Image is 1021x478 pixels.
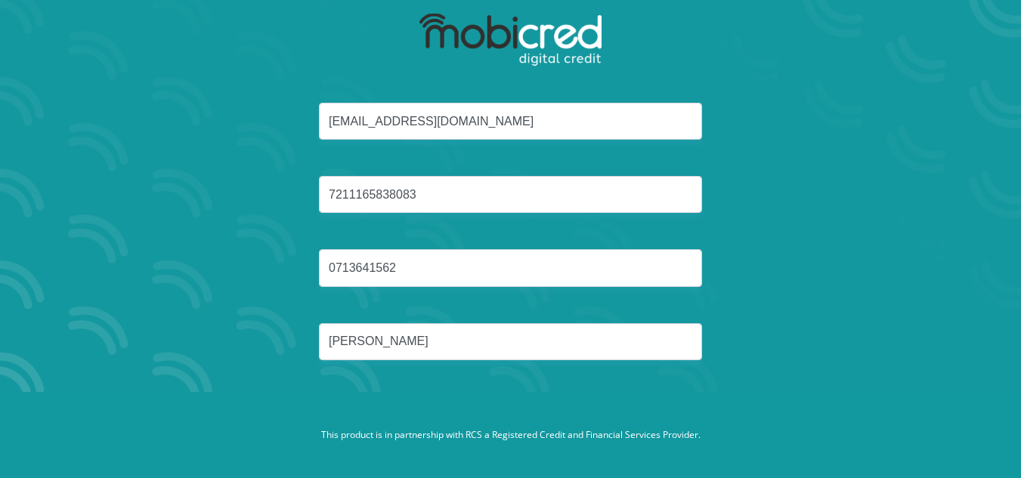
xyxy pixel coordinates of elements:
input: Surname [319,323,702,360]
input: Email [319,103,702,140]
input: ID Number [319,176,702,213]
input: Cellphone Number [319,249,702,286]
img: mobicred logo [419,14,602,66]
p: This product is in partnership with RCS a Registered Credit and Financial Services Provider. [91,428,930,442]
